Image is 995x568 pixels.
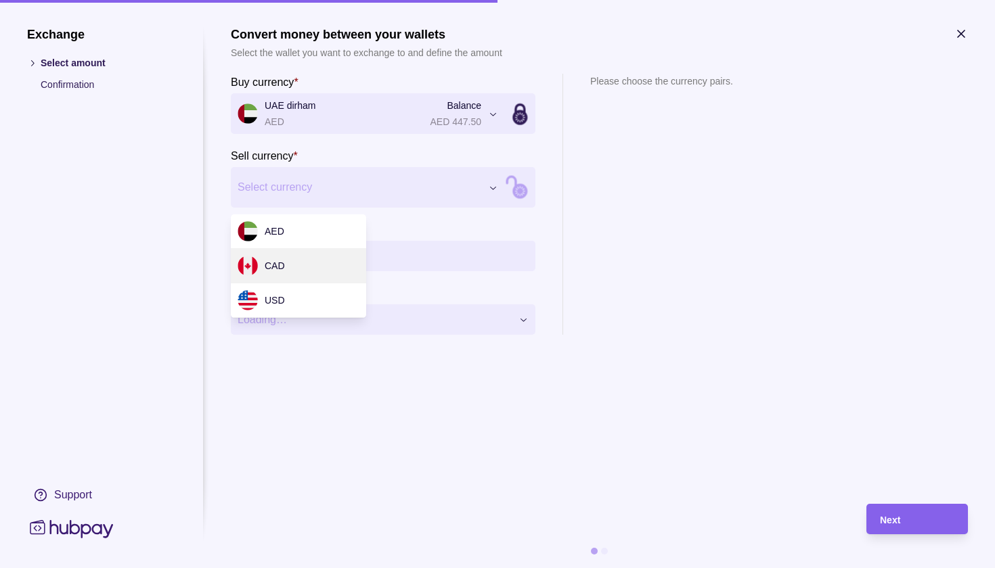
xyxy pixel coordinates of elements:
span: AED [265,226,284,237]
img: ca [238,256,258,276]
span: CAD [265,260,285,271]
span: USD [265,295,285,306]
img: us [238,290,258,310]
img: ae [238,221,258,241]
